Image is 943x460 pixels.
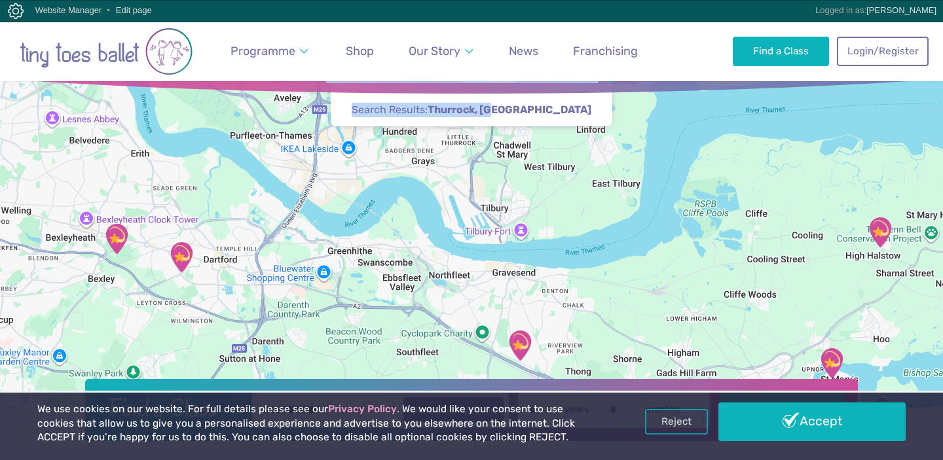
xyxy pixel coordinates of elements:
a: Find a Class [733,37,829,65]
a: Franchising [567,37,644,66]
a: Accept [718,402,906,440]
a: Reject [645,409,708,434]
img: Copper Bay Digital CMS [8,3,24,19]
strong: Thurrock, [GEOGRAPHIC_DATA] [428,103,591,116]
div: Logged in as: [815,1,936,20]
a: Website Manager [35,5,102,15]
a: Programme [225,37,315,66]
a: News [503,37,544,66]
a: Go to home page [14,21,198,81]
div: High halstow village hall [864,216,897,249]
a: Our Story [403,37,480,66]
a: Privacy Policy [328,403,397,415]
a: Login/Register [837,37,929,65]
p: We use cookies on our website. For full details please see our . We would like your consent to us... [37,402,602,445]
span: News [509,44,538,58]
a: Shop [340,37,380,66]
a: Edit page [116,5,152,15]
span: Shop [346,44,374,58]
span: Programme [231,44,295,58]
span: Franchising [573,44,638,58]
div: The Gerald Miskin Memorial Hall [504,329,536,362]
div: St Mary‘s island community centre [815,347,848,380]
a: [PERSON_NAME] [866,5,936,15]
img: tiny toes ballet [14,27,198,75]
div: The Mick Jagger Centre [165,241,198,274]
div: Hall Place Sports Pavilion [100,222,133,255]
span: Our Story [409,44,460,58]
